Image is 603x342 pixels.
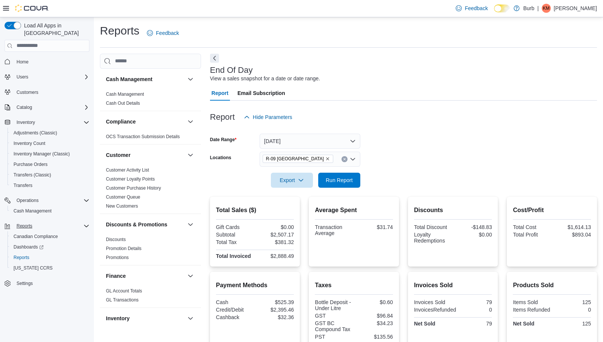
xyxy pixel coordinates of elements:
button: Inventory [106,315,184,322]
span: OCS Transaction Submission Details [106,134,180,140]
button: Catalog [14,103,35,112]
span: Users [14,72,89,81]
button: Settings [2,278,92,289]
span: Reports [14,255,29,261]
a: Dashboards [11,243,47,252]
button: Inventory [2,117,92,128]
a: Home [14,57,32,66]
button: Hide Parameters [241,110,295,125]
span: Purchase Orders [14,161,48,167]
a: Purchase Orders [11,160,51,169]
span: Settings [14,279,89,288]
input: Dark Mode [494,5,510,12]
a: OCS Transaction Submission Details [106,134,180,139]
span: Operations [14,196,89,205]
h2: Payment Methods [216,281,294,290]
a: Feedback [144,26,182,41]
span: Feedback [465,5,488,12]
div: Credit/Debit [216,307,254,313]
span: Report [212,86,228,101]
p: [PERSON_NAME] [554,4,597,13]
div: Gift Cards [216,224,254,230]
button: Operations [2,195,92,206]
a: GL Account Totals [106,288,142,294]
h2: Products Sold [513,281,591,290]
span: Inventory Manager (Classic) [14,151,70,157]
span: Canadian Compliance [14,234,58,240]
div: $0.00 [257,224,294,230]
a: Dashboards [8,242,92,252]
a: Reports [11,253,32,262]
div: -$148.83 [455,224,492,230]
a: Cash Out Details [106,101,140,106]
div: View a sales snapshot for a date or date range. [210,75,320,83]
div: Cashback [216,314,254,320]
a: Cash Management [11,206,54,215]
div: Cash Management [100,90,201,111]
h2: Invoices Sold [414,281,492,290]
a: Customer Activity List [106,167,149,173]
span: R-09 Tuscany Village [263,155,333,163]
h3: End Of Day [210,66,253,75]
div: 79 [455,299,492,305]
a: Transfers (Classic) [11,170,54,179]
span: Cash Management [14,208,51,214]
span: Export [275,173,308,188]
img: Cova [15,5,49,12]
nav: Complex example [5,53,89,309]
h3: Discounts & Promotions [106,221,167,228]
div: Invoices Sold [414,299,452,305]
button: Users [2,72,92,82]
span: Cash Management [106,91,144,97]
button: Customer [106,151,184,159]
button: Reports [14,221,35,231]
button: Operations [14,196,42,205]
span: Washington CCRS [11,264,89,273]
strong: Net Sold [513,321,534,327]
div: KP Muckle [542,4,551,13]
a: Settings [14,279,36,288]
span: Feedback [156,29,179,37]
div: 125 [553,299,591,305]
button: Purchase Orders [8,159,92,170]
h3: Finance [106,272,126,280]
button: Inventory [186,314,195,323]
span: Inventory [14,118,89,127]
span: Users [17,74,28,80]
span: GL Transactions [106,297,139,303]
strong: Net Sold [414,321,435,327]
span: Promotions [106,255,129,261]
div: 0 [459,307,492,313]
span: Home [17,59,29,65]
div: 125 [553,321,591,327]
button: Reports [2,221,92,231]
span: Hide Parameters [253,113,292,121]
span: Run Report [326,176,353,184]
span: Inventory Count [11,139,89,148]
a: Inventory Count [11,139,48,148]
h3: Cash Management [106,75,153,83]
span: Operations [17,197,39,203]
label: Date Range [210,137,237,143]
button: Discounts & Promotions [186,220,195,229]
span: Email Subscription [237,86,285,101]
button: Export [271,173,313,188]
span: Dashboards [11,243,89,252]
a: Discounts [106,237,126,242]
span: Promotion Details [106,246,142,252]
a: Canadian Compliance [11,232,61,241]
div: $135.56 [355,334,393,340]
div: $0.60 [355,299,393,305]
span: New Customers [106,203,138,209]
span: KM [543,4,550,13]
span: Cash Out Details [106,100,140,106]
div: Transaction Average [315,224,352,236]
a: Cash Management [106,92,144,97]
div: Bottle Deposit - Under Litre [315,299,352,311]
div: Items Sold [513,299,550,305]
div: Total Profit [513,232,550,238]
span: Reports [11,253,89,262]
div: Cash [216,299,254,305]
span: Catalog [17,104,32,110]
